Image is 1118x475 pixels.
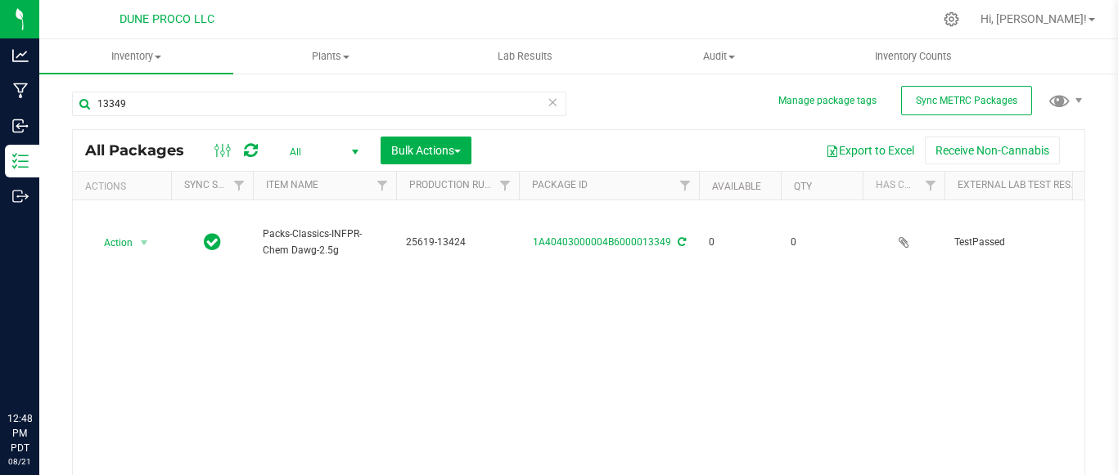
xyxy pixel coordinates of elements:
iframe: Resource center [16,344,65,393]
button: Export to Excel [815,137,925,164]
a: Production Run [409,179,492,190]
a: Filter [672,172,699,199]
span: Plants [234,49,426,64]
p: 08/21 [7,455,32,468]
span: select [134,231,155,254]
a: Inventory [39,39,233,74]
span: Clear [547,92,558,113]
span: Inventory [39,49,233,64]
a: Filter [226,172,253,199]
span: All Packages [85,141,201,159]
inline-svg: Inbound [12,118,29,134]
span: In Sync [204,231,221,253]
a: Sync Status [184,179,247,190]
span: Inventory Counts [853,49,974,64]
span: Bulk Actions [391,144,461,157]
a: Qty [794,181,812,192]
input: Search Package ID, Item Name, SKU, Lot or Part Number... [72,92,566,116]
a: Filter [369,172,396,199]
a: Audit [622,39,816,74]
a: Inventory Counts [816,39,1010,74]
a: Available [712,181,761,192]
a: 1A40403000004B6000013349 [533,236,671,248]
span: Sync from Compliance System [675,236,686,248]
a: Plants [233,39,427,74]
inline-svg: Outbound [12,188,29,204]
span: DUNE PROCO LLC [119,12,214,26]
span: 0 [791,235,853,250]
inline-svg: Inventory [12,153,29,169]
a: Item Name [266,179,318,190]
button: Sync METRC Packages [901,86,1032,115]
span: 0 [709,235,771,250]
span: Lab Results [476,49,575,64]
span: Audit [623,49,815,64]
span: TestPassed [954,235,1098,250]
inline-svg: Manufacturing [12,83,29,99]
a: Filter [917,172,944,199]
p: 12:48 PM PDT [7,411,32,455]
a: Lab Results [427,39,621,74]
a: External Lab Test Result [958,179,1086,190]
th: Has COA [863,172,944,200]
a: Filter [492,172,519,199]
inline-svg: Analytics [12,47,29,64]
button: Receive Non-Cannabis [925,137,1060,164]
span: 25619-13424 [406,235,509,250]
span: Action [89,231,133,254]
span: Sync METRC Packages [916,95,1017,106]
span: Hi, [PERSON_NAME]! [981,12,1087,25]
a: Package ID [532,179,588,190]
button: Manage package tags [778,94,877,108]
button: Bulk Actions [381,137,471,164]
span: Packs-Classics-INFPR-Chem Dawg-2.5g [263,226,386,258]
div: Manage settings [941,11,962,27]
div: Actions [85,181,165,192]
